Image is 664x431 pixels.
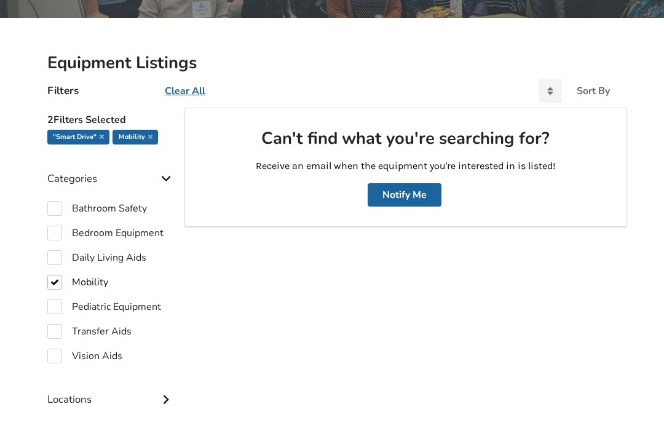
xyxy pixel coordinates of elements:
label: Bedroom Equipment [47,226,164,240]
u: Clear All [165,84,205,98]
label: Daily Living Aids [47,250,146,265]
label: Mobility [47,275,108,290]
div: Locations [47,368,175,412]
label: Bathroom Safety [47,201,147,216]
h2: Can't find what you're searching for? [205,128,606,149]
div: Sort By [577,86,610,96]
div: Mobility [113,130,157,144]
label: Pediatric Equipment [47,299,161,314]
div: "Smart drive" [47,130,109,144]
label: Vision Aids [47,349,122,363]
h2: Equipment Listings [47,52,617,74]
button: Notify Me [368,183,441,207]
div: Categories [47,148,175,191]
label: Transfer Aids [47,324,132,339]
h4: Filters [47,84,79,98]
h5: 2 Filters Selected [47,108,175,130]
p: Receive an email when the equipment you're interested in is listed! [205,159,606,173]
